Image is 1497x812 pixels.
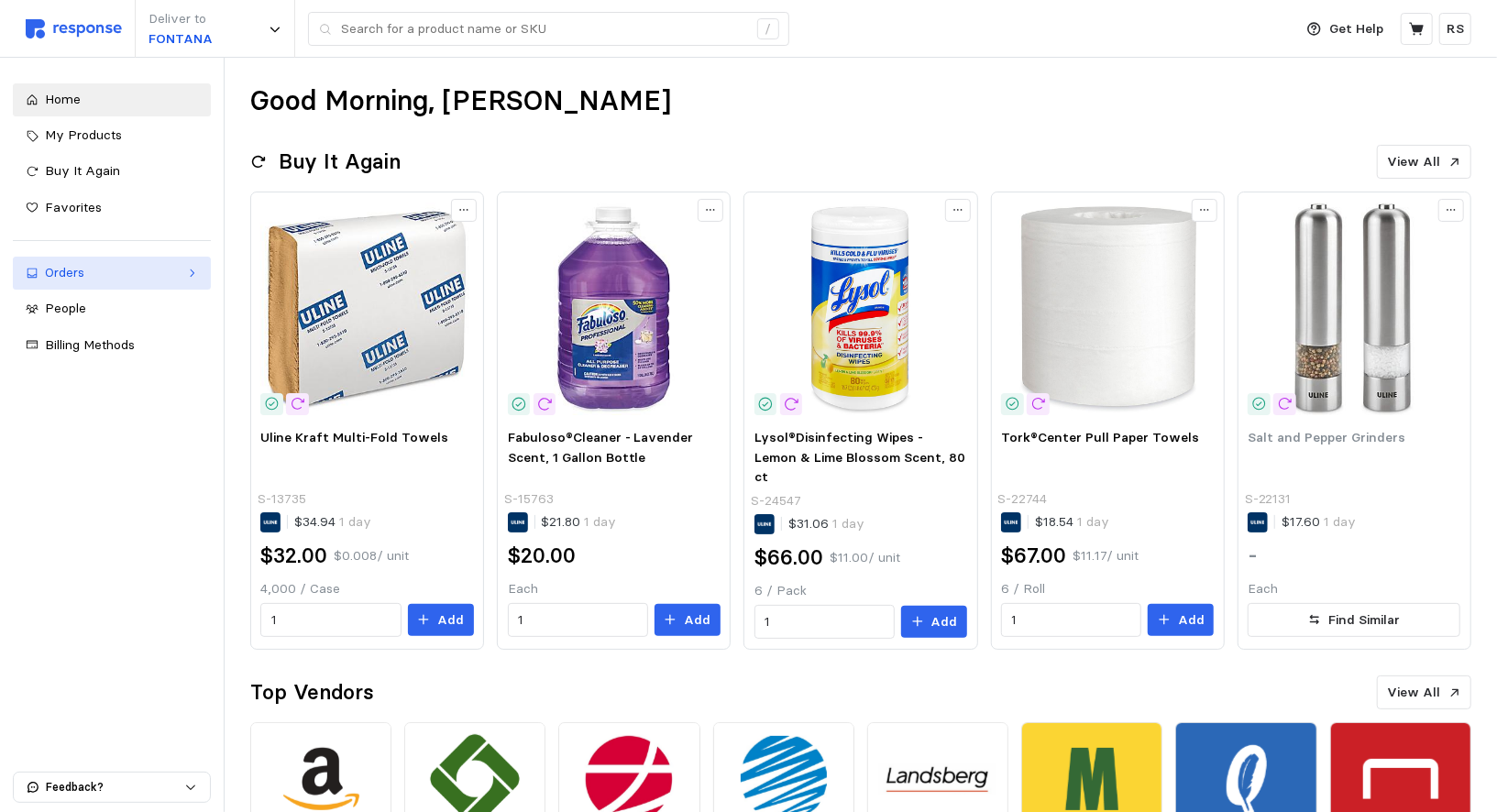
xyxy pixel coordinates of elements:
p: Add [684,610,710,631]
p: S-13735 [258,489,306,510]
p: $34.94 [294,512,371,532]
img: S-22131 [1248,203,1460,415]
span: 1 day [829,515,864,532]
p: $21.80 [542,512,617,532]
p: Add [1178,610,1205,631]
h2: $20.00 [508,542,576,570]
span: Favorites [45,199,102,215]
p: Each [508,579,721,599]
button: Find Similar [1248,603,1460,638]
span: 1 day [1073,513,1109,530]
button: Add [408,604,474,637]
input: Qty [518,604,637,637]
span: Salt and Pepper Grinders [1248,429,1405,445]
h2: - [1248,542,1258,570]
img: S-24547_US [754,203,967,415]
span: 1 day [581,513,617,530]
span: 1 day [336,513,371,530]
span: 1 day [1320,513,1356,530]
p: Add [931,612,958,632]
img: S-22744 [1001,203,1214,415]
div: Orders [45,263,179,283]
a: My Products [13,119,211,152]
p: S-15763 [504,489,554,510]
p: 6 / Roll [1001,579,1214,599]
span: Tork®Center Pull Paper Towels [1001,429,1199,445]
input: Qty [1012,604,1131,637]
p: Find Similar [1328,610,1400,631]
h1: Good Morning, [PERSON_NAME] [250,83,671,119]
p: RS [1447,19,1464,39]
a: Buy It Again [13,155,211,188]
button: Get Help [1296,12,1395,47]
input: Qty [271,604,391,637]
h2: Buy It Again [279,148,401,176]
span: Uline Kraft Multi-Fold Towels [260,429,448,445]
a: Home [13,83,211,116]
p: $11.00 / unit [830,548,900,568]
span: Lysol®Disinfecting Wipes - Lemon & Lime Blossom Scent, 80 ct [754,429,965,485]
p: Deliver to [149,9,213,29]
img: S-13735 [260,203,473,415]
p: $18.54 [1035,512,1109,532]
input: Qty [765,606,884,639]
p: FONTANA [149,29,213,49]
p: S-24547 [751,491,801,511]
button: Add [1148,604,1214,637]
button: View All [1377,675,1471,710]
p: S-22744 [998,489,1048,510]
p: Each [1248,579,1460,599]
img: S-15763_US [508,203,721,415]
button: View All [1377,145,1471,180]
p: Feedback? [46,779,184,796]
span: Buy It Again [45,162,120,179]
p: S-22131 [1245,489,1292,510]
p: Add [437,610,464,631]
h2: Top Vendors [250,678,374,707]
span: Billing Methods [45,336,135,353]
h2: $67.00 [1001,542,1066,570]
p: $17.60 [1282,512,1356,532]
a: People [13,292,211,325]
input: Search for a product name or SKU [341,13,747,46]
img: svg%3e [26,19,122,38]
p: 4,000 / Case [260,579,473,599]
span: Fabuloso®Cleaner - Lavender Scent, 1 Gallon Bottle [508,429,694,466]
a: Billing Methods [13,329,211,362]
span: People [45,300,86,316]
a: Orders [13,257,211,290]
button: RS [1439,13,1471,45]
a: Favorites [13,192,211,225]
p: 6 / Pack [754,581,967,601]
span: My Products [45,126,122,143]
p: $31.06 [788,514,864,534]
button: Add [655,604,721,637]
p: Get Help [1330,19,1384,39]
div: / [757,18,779,40]
p: View All [1388,683,1441,703]
button: Add [901,606,967,639]
span: Home [45,91,81,107]
p: View All [1388,152,1441,172]
h2: $32.00 [260,542,327,570]
h2: $66.00 [754,543,823,572]
button: Feedback? [14,773,210,802]
p: $11.17 / unit [1073,546,1139,566]
p: $0.008 / unit [334,546,409,566]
